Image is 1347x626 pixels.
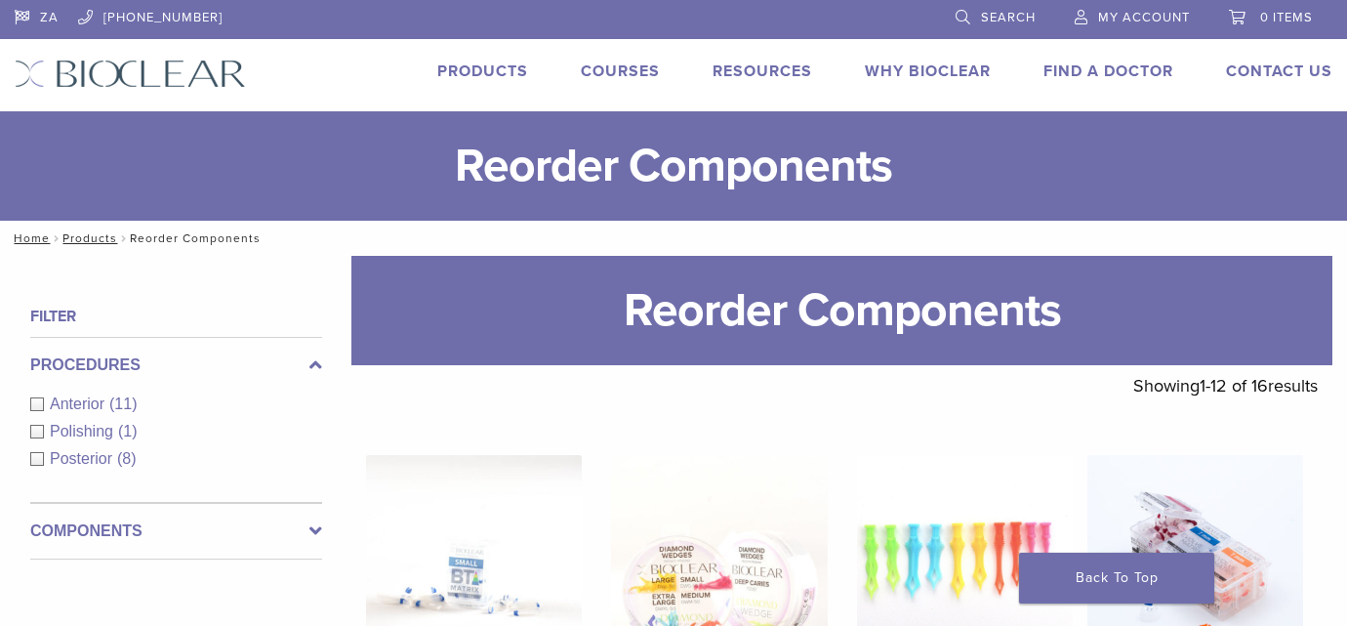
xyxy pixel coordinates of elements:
[117,233,130,243] span: /
[1133,365,1318,406] p: Showing results
[1098,10,1190,25] span: My Account
[1200,375,1268,396] span: 1-12 of 16
[30,305,322,328] h4: Filter
[30,354,322,377] label: Procedures
[437,62,528,81] a: Products
[1260,10,1313,25] span: 0 items
[30,520,322,543] label: Components
[1019,553,1214,604] a: Back To Top
[581,62,660,81] a: Courses
[109,396,137,412] span: (11)
[865,62,991,81] a: Why Bioclear
[351,256,1332,365] h1: Reorder Components
[981,10,1036,25] span: Search
[1226,62,1332,81] a: Contact Us
[50,233,62,243] span: /
[50,396,109,412] span: Anterior
[713,62,812,81] a: Resources
[1043,62,1173,81] a: Find A Doctor
[50,423,118,439] span: Polishing
[62,231,117,245] a: Products
[8,231,50,245] a: Home
[15,60,246,88] img: Bioclear
[118,423,138,439] span: (1)
[50,450,117,467] span: Posterior
[117,450,137,467] span: (8)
